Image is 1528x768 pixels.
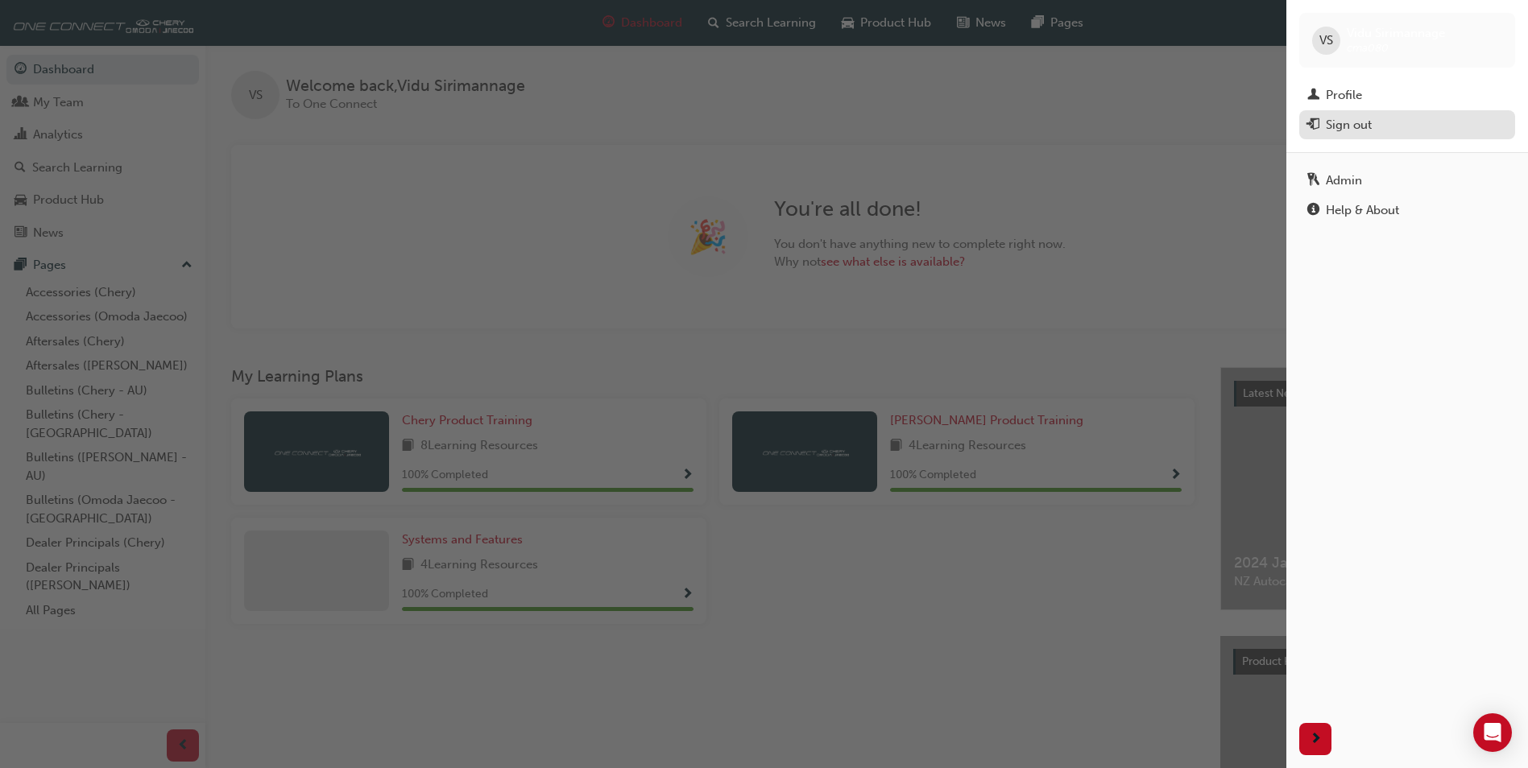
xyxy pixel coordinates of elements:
[1319,31,1333,50] span: VS
[1326,171,1362,190] div: Admin
[1347,26,1445,40] span: Vidu Sirimannage
[1310,729,1322,749] span: next-icon
[1299,110,1515,140] button: Sign out
[1307,204,1319,218] span: info-icon
[1326,201,1399,220] div: Help & About
[1307,118,1319,133] span: exit-icon
[1473,713,1512,752] div: Open Intercom Messenger
[1326,86,1362,105] div: Profile
[1347,41,1389,55] span: cma080
[1307,174,1319,188] span: keys-icon
[1299,81,1515,110] a: Profile
[1299,166,1515,196] a: Admin
[1307,89,1319,103] span: man-icon
[1326,116,1372,134] div: Sign out
[1299,196,1515,225] a: Help & About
